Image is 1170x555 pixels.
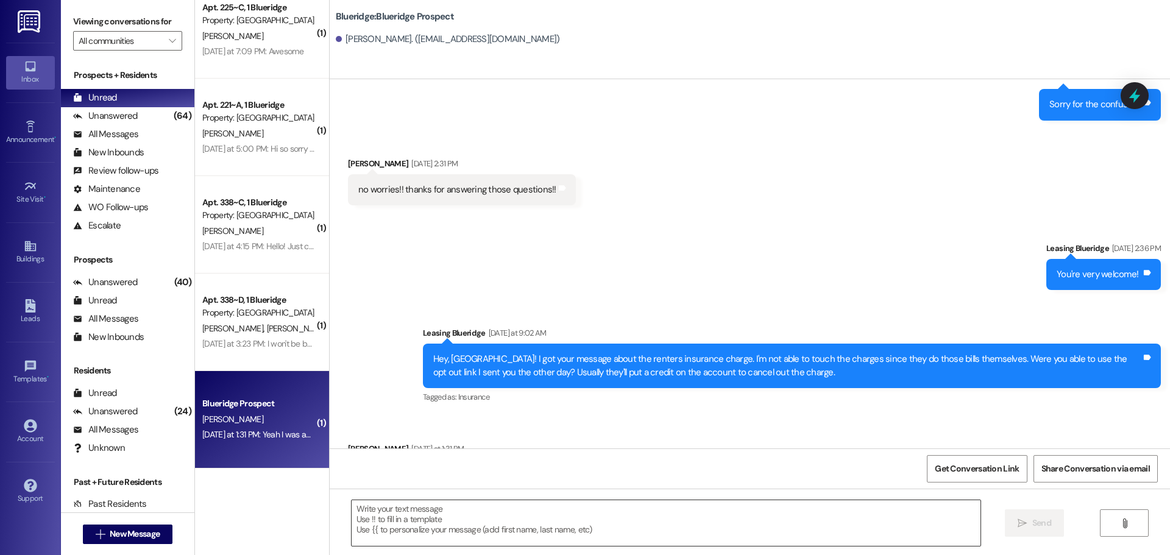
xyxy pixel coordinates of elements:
[1057,268,1138,281] div: You're very welcome!
[44,193,46,202] span: •
[1032,517,1051,529] span: Send
[358,183,556,196] div: no worries!! thanks for answering those questions!!
[171,273,194,292] div: (40)
[336,33,560,46] div: [PERSON_NAME]. ([EMAIL_ADDRESS][DOMAIN_NAME])
[73,201,148,214] div: WO Follow-ups
[202,294,315,306] div: Apt. 338~D, 1 Blueridge
[486,327,547,339] div: [DATE] at 9:02 AM
[202,143,1170,154] div: [DATE] at 5:00 PM: Hi so sorry this is last minute but me and my sister [PERSON_NAME] tried to re...
[73,110,138,122] div: Unanswered
[202,338,378,349] div: [DATE] at 3:23 PM: I won't be back until September
[61,253,194,266] div: Prospects
[202,397,315,410] div: Blueridge Prospect
[202,225,263,236] span: [PERSON_NAME]
[73,276,138,289] div: Unanswered
[61,69,194,82] div: Prospects + Residents
[458,392,489,402] span: Insurance
[73,331,144,344] div: New Inbounds
[336,10,454,23] b: Blueridge: Blueridge Prospect
[83,525,173,544] button: New Message
[6,56,55,89] a: Inbox
[171,402,194,421] div: (24)
[61,364,194,377] div: Residents
[6,415,55,448] a: Account
[1109,242,1161,255] div: [DATE] 2:36 PM
[1049,98,1141,111] div: Sorry for the confusion!
[266,323,331,334] span: [PERSON_NAME]
[73,294,117,307] div: Unread
[202,306,315,319] div: Property: [GEOGRAPHIC_DATA]
[6,295,55,328] a: Leads
[927,455,1027,483] button: Get Conversation Link
[96,529,105,539] i: 
[73,183,140,196] div: Maintenance
[348,157,576,174] div: [PERSON_NAME]
[348,442,509,459] div: [PERSON_NAME]
[202,111,315,124] div: Property: [GEOGRAPHIC_DATA]
[54,133,56,142] span: •
[1018,518,1027,528] i: 
[18,10,43,33] img: ResiDesk Logo
[169,36,175,46] i: 
[73,498,147,511] div: Past Residents
[73,146,144,159] div: New Inbounds
[202,99,315,111] div: Apt. 221~A, 1 Blueridge
[73,442,125,454] div: Unknown
[1005,509,1064,537] button: Send
[1033,455,1158,483] button: Share Conversation via email
[73,128,138,141] div: All Messages
[73,387,117,400] div: Unread
[408,442,464,455] div: [DATE] at 1:31 PM
[423,388,1161,406] div: Tagged as:
[171,107,194,125] div: (64)
[202,46,303,57] div: [DATE] at 7:09 PM: Awesome
[6,236,55,269] a: Buildings
[73,423,138,436] div: All Messages
[47,373,49,381] span: •
[73,91,117,104] div: Unread
[1046,242,1161,259] div: Leasing Blueridge
[408,157,458,170] div: [DATE] 2:31 PM
[202,196,315,209] div: Apt. 338~C, 1 Blueridge
[202,323,267,334] span: [PERSON_NAME]
[202,414,263,425] span: [PERSON_NAME]
[73,219,121,232] div: Escalate
[202,241,536,252] div: [DATE] at 4:15 PM: Hello! Just curious, when does August rent for next year need to be paid by?
[433,353,1141,379] div: Hey, [GEOGRAPHIC_DATA]! I got your message about the renters insurance charge. I'm not able to to...
[6,176,55,209] a: Site Visit •
[61,476,194,489] div: Past + Future Residents
[73,164,158,177] div: Review follow-ups
[73,313,138,325] div: All Messages
[1120,518,1129,528] i: 
[935,462,1019,475] span: Get Conversation Link
[202,30,263,41] span: [PERSON_NAME]
[6,475,55,508] a: Support
[73,12,182,31] label: Viewing conversations for
[79,31,163,51] input: All communities
[1041,462,1150,475] span: Share Conversation via email
[202,209,315,222] div: Property: [GEOGRAPHIC_DATA]
[73,405,138,418] div: Unanswered
[202,14,315,27] div: Property: [GEOGRAPHIC_DATA]
[110,528,160,540] span: New Message
[202,429,383,440] div: [DATE] at 1:31 PM: Yeah I was able to opt out, thanks!
[423,327,1161,344] div: Leasing Blueridge
[202,1,315,14] div: Apt. 225~C, 1 Blueridge
[6,356,55,389] a: Templates •
[202,128,263,139] span: [PERSON_NAME]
